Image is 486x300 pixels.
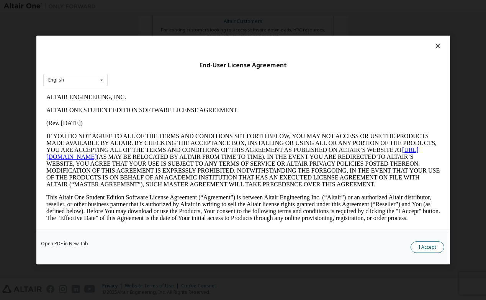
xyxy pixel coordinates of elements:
p: IF YOU DO NOT AGREE TO ALL OF THE TERMS AND CONDITIONS SET FORTH BELOW, YOU MAY NOT ACCESS OR USE... [3,42,397,97]
a: [URL][DOMAIN_NAME] [3,56,375,69]
p: ALTAIR ONE STUDENT EDITION SOFTWARE LICENSE AGREEMENT [3,16,397,23]
div: End-User License Agreement [43,62,443,69]
p: ALTAIR ENGINEERING, INC. [3,3,397,10]
button: I Accept [411,241,444,253]
div: English [48,78,64,82]
p: This Altair One Student Edition Software License Agreement (“Agreement”) is between Altair Engine... [3,103,397,131]
p: (Rev. [DATE]) [3,29,397,36]
a: Open PDF in New Tab [41,241,88,246]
